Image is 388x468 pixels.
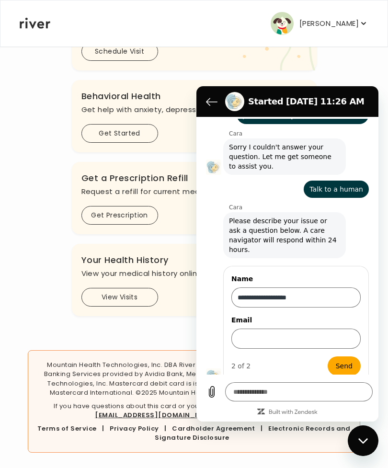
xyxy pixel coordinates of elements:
[37,424,97,433] a: Terms of Service
[81,185,307,198] p: Request a refill for current medications
[81,90,307,103] h3: Behavioral Health
[196,86,378,422] iframe: Messaging window
[81,288,158,307] button: View Visits
[110,424,159,433] a: Privacy Policy
[95,411,217,420] a: [EMAIL_ADDRESS][DOMAIN_NAME]
[81,267,307,280] p: View your medical history online
[81,253,307,267] h3: Your Health History
[172,424,255,433] a: Cardholder Agreement
[81,171,307,185] h3: Get a Prescription Refill
[271,12,294,35] img: user avatar
[299,17,359,30] p: [PERSON_NAME]
[81,103,307,116] p: Get help with anxiety, depression, and more
[155,424,351,443] a: Electronic Records and Signature Disclosure
[36,424,352,443] div: | | |
[81,206,158,225] button: Get Prescription
[271,12,368,35] button: user avatar[PERSON_NAME]
[348,425,378,456] iframe: Button to launch messaging window, conversation in progress
[36,401,352,420] p: If you have questions about this card or your benefits, please contact River Health at or
[81,124,158,143] button: Get Started
[81,42,158,61] button: Schedule Visit
[36,360,352,398] p: Mountain Health Technologies, Inc. DBA River Health is a healthcare provider, not a bank. Banking...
